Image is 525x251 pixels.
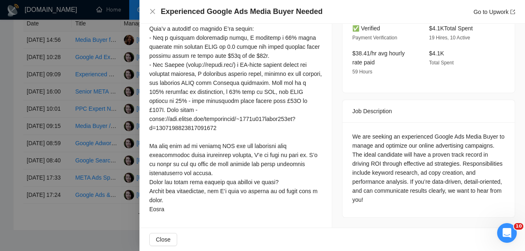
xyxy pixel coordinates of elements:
[352,25,380,32] span: ✅ Verified
[429,35,470,41] span: 19 Hires, 10 Active
[149,233,177,246] button: Close
[429,50,444,57] span: $4.1K
[149,8,156,15] button: Close
[156,235,171,244] span: Close
[352,50,405,66] span: $38.41/hr avg hourly rate paid
[510,9,515,14] span: export
[514,223,523,230] span: 10
[352,69,372,75] span: 59 Hours
[352,35,397,41] span: Payment Verification
[352,132,505,204] div: We are seeking an experienced Google Ads Media Buyer to manage and optimize our online advertisin...
[429,25,473,32] span: $4.1K Total Spent
[473,9,515,15] a: Go to Upworkexport
[149,8,156,15] span: close
[352,100,505,122] div: Job Description
[161,7,322,17] h4: Experienced Google Ads Media Buyer Needed
[429,60,454,66] span: Total Spent
[497,223,517,243] iframe: Intercom live chat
